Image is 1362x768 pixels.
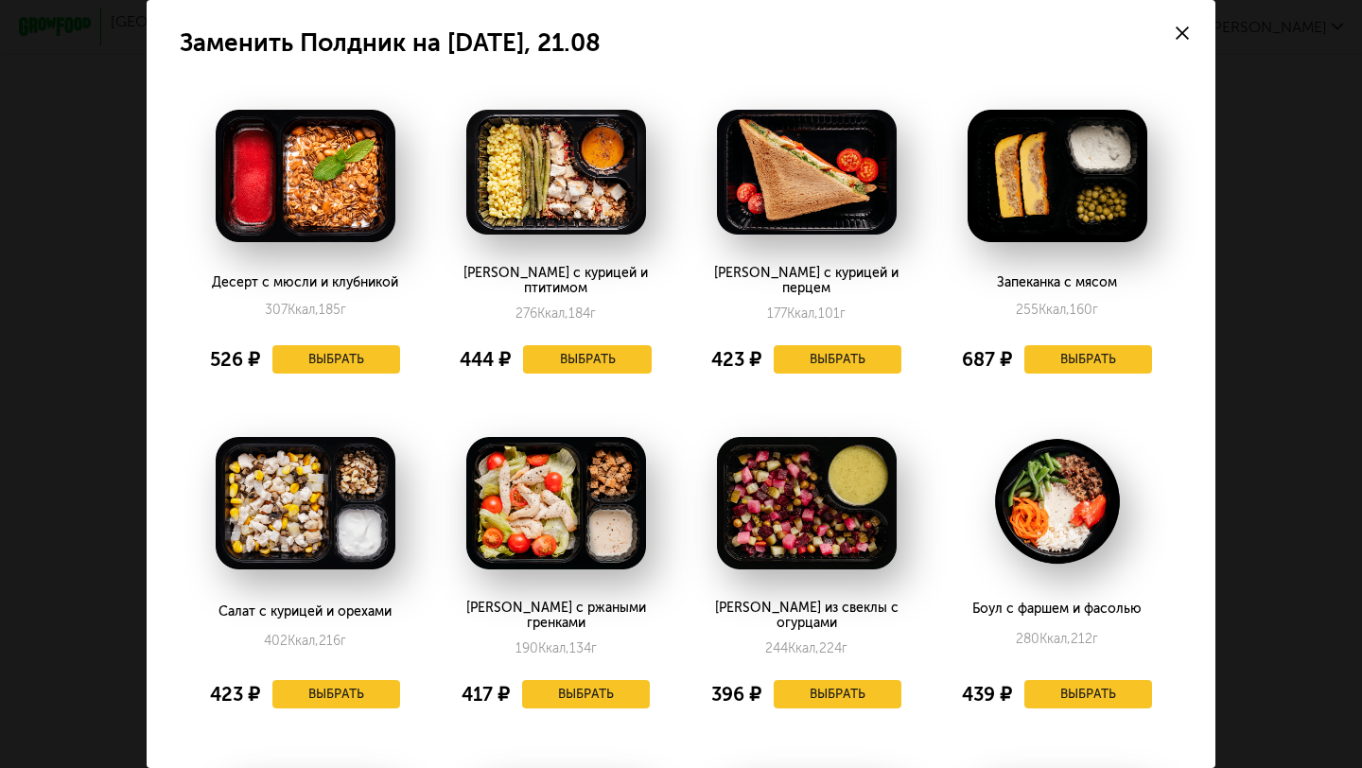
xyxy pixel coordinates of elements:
span: г [840,305,846,322]
div: 417 ₽ [462,675,510,713]
span: Ккал, [537,305,568,322]
button: Выбрать [522,680,651,708]
span: Ккал, [538,640,569,656]
span: г [591,640,597,656]
img: big_ueQonb3lTD7Pz32Q.png [968,437,1147,566]
span: Ккал, [288,302,319,318]
div: 190 134 [515,640,597,656]
div: 307 185 [265,302,346,320]
div: [PERSON_NAME] из свеклы с огурцами [704,601,909,631]
span: г [340,302,346,318]
div: 526 ₽ [210,340,260,378]
button: Выбрать [272,680,401,708]
img: big_nepMeQDfM6YTahXD.png [466,110,646,235]
span: г [590,305,596,322]
div: [PERSON_NAME] с курицей и птитимом [453,266,658,296]
div: [PERSON_NAME] с курицей и перцем [704,266,909,296]
img: big_Z2RYrDDBSGZ6hzBP.png [717,110,897,235]
img: big_sXqETQnwrE1PwJn4.png [216,110,395,242]
button: Выбрать [272,345,401,374]
span: Ккал, [288,633,319,649]
div: 423 ₽ [711,340,761,378]
div: 444 ₽ [460,340,511,378]
button: Выбрать [523,345,652,374]
span: г [1092,302,1098,318]
div: 687 ₽ [962,340,1012,378]
img: big_9IN0pC1GRm2eaXaw.png [717,437,897,569]
span: Ккал, [1039,302,1070,318]
div: [PERSON_NAME] с ржаными гренками [453,601,658,631]
div: Запеканка с мясом [954,275,1160,292]
div: Салат с курицей и орехами [202,604,408,623]
button: Выбрать [1024,680,1153,708]
div: 423 ₽ [210,675,260,713]
div: Десерт с мюсли и клубникой [202,275,408,292]
img: big_y2TAQdSs13XHyDat.png [466,437,646,569]
div: 276 184 [515,305,596,322]
button: Выбрать [774,680,902,708]
span: г [842,640,847,656]
img: big_b2uwqK0k3quxgCdv.png [968,110,1147,242]
h4: Заменить Полдник на [DATE], 21.08 [180,33,1182,53]
div: Боул с фаршем и фасолью [954,602,1160,621]
span: Ккал, [1039,631,1071,647]
span: Ккал, [787,305,818,322]
span: Ккал, [788,640,819,656]
div: 402 216 [264,633,346,653]
button: Выбрать [774,345,902,374]
div: 396 ₽ [711,675,761,713]
span: г [340,633,346,649]
div: 439 ₽ [962,675,1012,713]
button: Выбрать [1024,345,1153,374]
div: 244 224 [765,640,847,656]
div: 177 101 [767,305,846,322]
div: 280 212 [1016,631,1098,652]
img: big_9gDH3L2iO1sSZRHk.png [216,437,395,569]
span: г [1092,631,1098,647]
div: 255 160 [1016,302,1098,320]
